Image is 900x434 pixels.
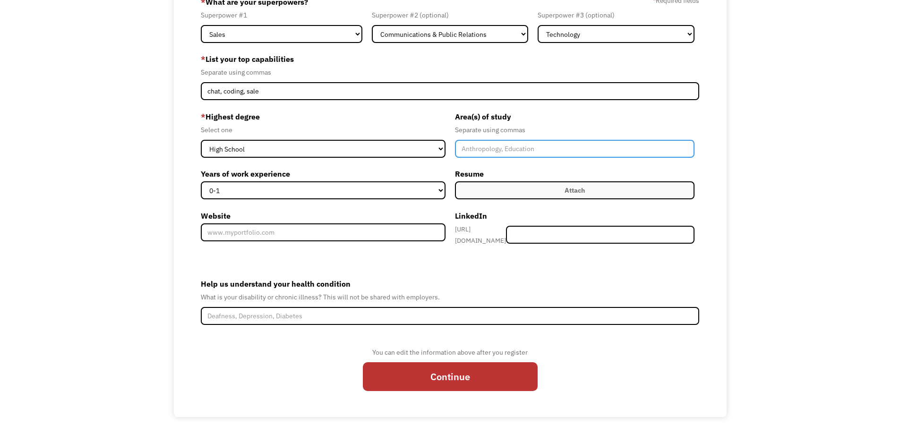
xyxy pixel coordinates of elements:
div: You can edit the information above after you register [363,347,538,358]
label: Help us understand your health condition [201,276,700,291]
div: Separate using commas [455,124,695,136]
label: Highest degree [201,109,446,124]
div: [URL][DOMAIN_NAME] [455,223,506,246]
input: Deafness, Depression, Diabetes [201,307,700,325]
label: List your top capabilities [201,51,700,67]
div: Superpower #2 (optional) [372,9,529,21]
div: What is your disability or chronic illness? This will not be shared with employers. [201,291,700,303]
input: Continue [363,362,538,391]
label: Years of work experience [201,166,446,181]
input: Videography, photography, accounting [201,82,700,100]
label: Resume [455,166,695,181]
label: LinkedIn [455,208,695,223]
label: Attach [455,181,695,199]
div: Select one [201,124,446,136]
div: Attach [565,185,585,196]
input: Anthropology, Education [455,140,695,158]
div: Superpower #3 (optional) [538,9,694,21]
label: Area(s) of study [455,109,695,124]
div: Separate using commas [201,67,700,78]
input: www.myportfolio.com [201,223,446,241]
div: Superpower #1 [201,9,362,21]
label: Website [201,208,446,223]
